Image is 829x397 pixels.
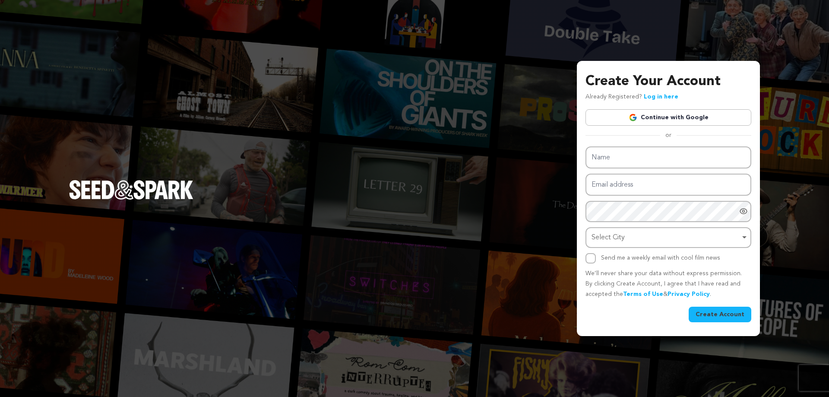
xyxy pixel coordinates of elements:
h3: Create Your Account [585,71,751,92]
p: Already Registered? [585,92,678,102]
img: Google logo [629,113,637,122]
label: Send me a weekly email with cool film news [601,255,720,261]
a: Show password as plain text. Warning: this will display your password on the screen. [739,207,748,216]
span: or [660,131,677,140]
a: Privacy Policy [668,291,710,297]
img: Seed&Spark Logo [69,180,193,199]
a: Log in here [644,94,678,100]
input: Name [585,146,751,168]
a: Continue with Google [585,109,751,126]
input: Email address [585,174,751,196]
a: Terms of Use [623,291,663,297]
div: Select City [592,232,740,244]
p: We’ll never share your data without express permission. By clicking Create Account, I agree that ... [585,269,751,299]
button: Create Account [689,307,751,322]
a: Seed&Spark Homepage [69,180,193,216]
